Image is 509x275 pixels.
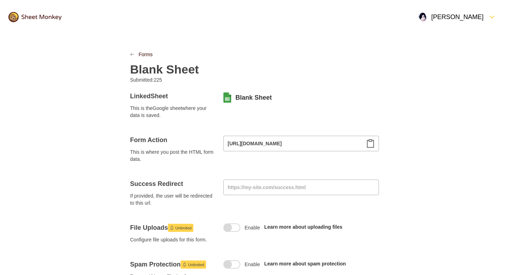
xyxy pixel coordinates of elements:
[235,93,272,102] a: Blank Sheet
[130,180,215,188] h4: Success Redirect
[130,223,215,232] h4: File Uploads
[130,136,215,144] h4: Form Action
[245,261,260,268] span: Enable
[130,105,215,119] span: This is the Google sheet where your data is saved.
[139,51,153,58] a: Forms
[130,76,249,83] p: Submitted: 225
[264,261,346,267] a: Learn more about spam protection
[182,262,187,267] svg: Launch
[130,236,215,243] span: Configure file uploads for this form.
[130,92,215,100] h4: Linked Sheet
[419,13,484,21] div: [PERSON_NAME]
[366,139,375,148] svg: Clipboard
[130,62,199,76] h2: Blank Sheet
[175,224,192,232] span: Unlimited
[130,192,215,206] span: If provided, the user will be redirected to this url.
[264,224,343,230] a: Learn more about uploading files
[245,224,260,231] span: Enable
[223,180,379,195] input: https://my-site.com/success.html
[130,52,134,57] svg: LinkPrevious
[170,226,174,230] svg: Launch
[414,8,501,25] button: Open Menu
[130,260,215,269] h4: Spam Protection
[130,148,215,163] span: This is where you post the HTML form data.
[8,12,62,22] img: logo@2x.png
[488,13,496,21] svg: FormDown
[188,261,204,269] span: Unlimited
